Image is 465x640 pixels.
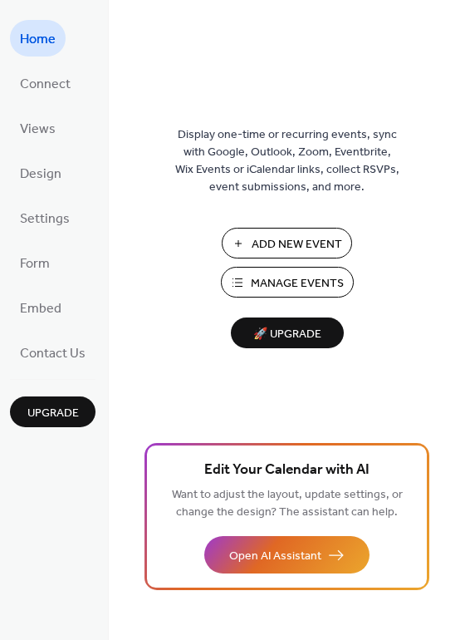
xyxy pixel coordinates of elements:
a: Settings [10,199,80,236]
a: Connect [10,65,81,101]
a: Views [10,110,66,146]
span: Form [20,251,50,278]
span: Upgrade [27,405,79,422]
span: Edit Your Calendar with AI [204,459,370,482]
button: Manage Events [221,267,354,298]
span: Open AI Assistant [229,548,321,565]
span: Connect [20,71,71,98]
span: Add New Event [252,236,342,254]
span: Display one-time or recurring events, sync with Google, Outlook, Zoom, Eventbrite, Wix Events or ... [175,126,399,196]
a: Contact Us [10,334,95,371]
button: Add New Event [222,228,352,258]
a: Embed [10,289,71,326]
span: 🚀 Upgrade [241,323,334,346]
a: Form [10,244,60,281]
span: Design [20,161,61,188]
button: Open AI Assistant [204,536,370,574]
button: Upgrade [10,396,95,427]
span: Home [20,27,56,53]
span: Manage Events [251,275,344,293]
span: Want to adjust the layout, update settings, or change the design? The assistant can help. [172,484,403,524]
span: Settings [20,206,70,233]
span: Embed [20,296,61,322]
a: Design [10,155,71,191]
span: Contact Us [20,341,86,367]
span: Views [20,116,56,143]
a: Home [10,20,66,57]
button: 🚀 Upgrade [231,318,344,348]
